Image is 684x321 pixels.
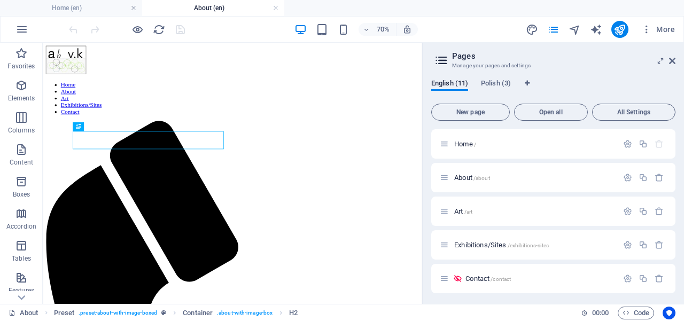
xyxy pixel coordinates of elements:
[655,173,664,182] div: Remove
[12,254,31,263] p: Tables
[569,24,581,36] i: Navigator
[451,241,618,248] div: Exhibitions/Sites/exhibitions-sites
[454,140,476,148] span: Home
[142,2,284,14] h4: About (en)
[481,77,511,92] span: Polish (3)
[79,307,157,319] span: . preset-about-with-image-boxed
[491,276,511,282] span: /contact
[639,274,648,283] div: Duplicate
[641,24,675,35] span: More
[655,139,664,148] div: The startpage cannot be deleted
[153,24,165,36] i: Reload page
[9,307,38,319] a: Click to cancel selection. Double-click to open Pages
[8,126,35,135] p: Columns
[597,109,671,115] span: All Settings
[637,21,679,38] button: More
[547,24,559,36] i: Pages (Ctrl+Alt+S)
[289,307,298,319] span: Click to select. Double-click to edit
[519,109,583,115] span: Open all
[639,139,648,148] div: Duplicate
[590,24,602,36] i: AI Writer
[464,209,473,215] span: /art
[402,25,412,34] i: On resize automatically adjust zoom level to fit chosen device.
[611,21,628,38] button: publish
[590,23,603,36] button: text_generator
[431,77,468,92] span: English (11)
[547,23,560,36] button: pages
[454,241,549,249] span: Click to open page
[600,309,601,317] span: :
[623,207,632,216] div: Settings
[655,207,664,216] div: Remove
[454,207,472,215] span: Click to open page
[10,158,33,167] p: Content
[7,62,35,71] p: Favorites
[451,174,618,181] div: About/about
[623,240,632,249] div: Settings
[451,208,618,215] div: Art/art
[8,94,35,103] p: Elements
[183,307,213,319] span: Click to select. Double-click to edit
[431,104,510,121] button: New page
[581,307,609,319] h6: Session time
[454,174,490,182] span: About
[639,240,648,249] div: Duplicate
[569,23,581,36] button: navigator
[623,139,632,148] div: Settings
[465,275,511,283] span: Click to open page
[54,307,75,319] span: Click to select. Double-click to edit
[663,307,675,319] button: Usercentrics
[431,79,675,99] div: Language Tabs
[161,310,166,316] i: This element is a customizable preset
[508,242,549,248] span: /exhibitions-sites
[451,140,618,147] div: Home/
[623,173,632,182] div: Settings
[473,175,490,181] span: /about
[13,190,30,199] p: Boxes
[618,307,654,319] button: Code
[592,307,609,319] span: 00 00
[6,222,36,231] p: Accordion
[623,307,649,319] span: Code
[375,23,392,36] h6: 70%
[639,173,648,182] div: Duplicate
[526,23,539,36] button: design
[452,61,654,71] h3: Manage your pages and settings
[655,240,664,249] div: Remove
[131,23,144,36] button: Click here to leave preview mode and continue editing
[526,24,538,36] i: Design (Ctrl+Alt+Y)
[639,207,648,216] div: Duplicate
[359,23,397,36] button: 70%
[9,286,34,295] p: Features
[217,307,273,319] span: . about-with-image-box
[592,104,675,121] button: All Settings
[474,142,476,147] span: /
[514,104,588,121] button: Open all
[152,23,165,36] button: reload
[623,274,632,283] div: Settings
[613,24,626,36] i: Publish
[655,274,664,283] div: Remove
[462,275,618,282] div: Contact/contact
[54,307,298,319] nav: breadcrumb
[452,51,675,61] h2: Pages
[436,109,505,115] span: New page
